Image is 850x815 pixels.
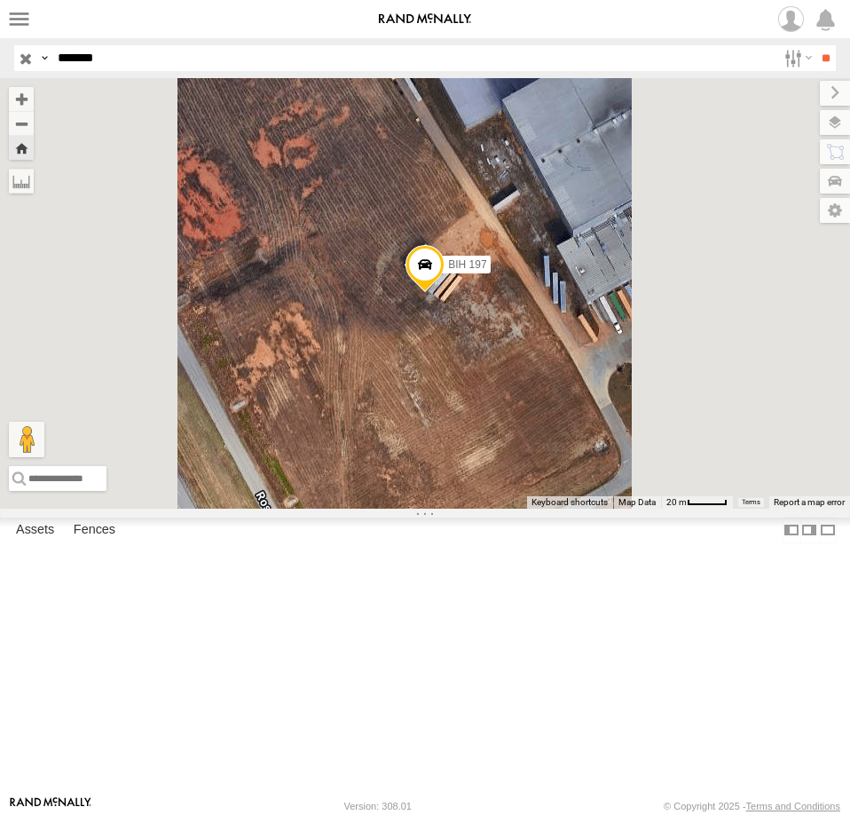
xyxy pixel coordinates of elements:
div: Version: 308.01 [344,801,412,811]
button: Map Data [618,496,656,509]
button: Zoom in [9,87,34,111]
label: Fences [65,518,124,543]
label: Assets [7,518,63,543]
a: Report a map error [774,497,845,507]
label: Measure [9,169,34,194]
label: Dock Summary Table to the Right [800,518,818,543]
label: Search Query [37,45,51,71]
button: Zoom out [9,111,34,136]
button: Keyboard shortcuts [531,496,608,509]
label: Dock Summary Table to the Left [783,518,800,543]
button: Drag Pegman onto the map to open Street View [9,422,44,457]
label: Search Filter Options [777,45,815,71]
a: Visit our Website [10,797,91,815]
label: Hide Summary Table [819,518,837,543]
a: Terms and Conditions [746,801,840,811]
img: rand-logo.svg [379,13,471,26]
span: 20 m [666,497,687,507]
button: Map Scale: 20 m per 42 pixels [661,496,733,509]
div: © Copyright 2025 - [664,801,840,811]
a: Terms (opens in new tab) [742,498,760,505]
label: Map Settings [820,198,850,223]
span: BIH 197 [448,259,486,272]
button: Zoom Home [9,136,34,160]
